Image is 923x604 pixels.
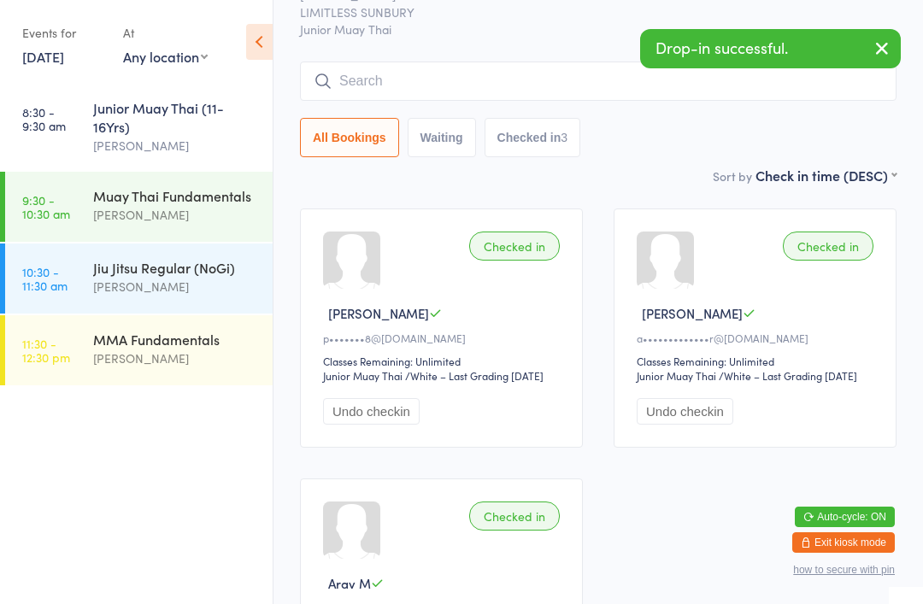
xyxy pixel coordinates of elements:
a: 9:30 -10:30 amMuay Thai Fundamentals[PERSON_NAME] [5,172,273,242]
div: At [123,19,208,47]
div: Any location [123,47,208,66]
a: 11:30 -12:30 pmMMA Fundamentals[PERSON_NAME] [5,315,273,385]
time: 11:30 - 12:30 pm [22,337,70,364]
a: 8:30 -9:30 amJunior Muay Thai (11-16Yrs)[PERSON_NAME] [5,84,273,170]
span: Arav M [328,574,371,592]
div: Checked in [783,232,873,261]
button: how to secure with pin [793,564,895,576]
div: Junior Muay Thai [637,368,716,383]
div: Classes Remaining: Unlimited [323,354,565,368]
div: MMA Fundamentals [93,330,258,349]
button: Auto-cycle: ON [795,507,895,527]
div: Junior Muay Thai [323,368,403,383]
button: Exit kiosk mode [792,532,895,553]
button: Undo checkin [637,398,733,425]
div: Muay Thai Fundamentals [93,186,258,205]
span: Junior Muay Thai [300,21,897,38]
div: a•••••••••••••r@[DOMAIN_NAME] [637,331,879,345]
div: p•••••••8@[DOMAIN_NAME] [323,331,565,345]
button: Checked in3 [485,118,581,157]
div: Checked in [469,232,560,261]
div: Drop-in successful. [640,29,901,68]
div: [PERSON_NAME] [93,136,258,155]
span: [PERSON_NAME] [642,304,743,322]
div: Checked in [469,501,560,531]
a: 10:30 -11:30 amJiu Jitsu Regular (NoGi)[PERSON_NAME] [5,243,273,314]
div: Classes Remaining: Unlimited [637,354,879,368]
input: Search [300,62,897,101]
div: Junior Muay Thai (11-16Yrs) [93,98,258,136]
button: Undo checkin [323,398,420,425]
span: / White – Last Grading [DATE] [719,368,857,383]
button: All Bookings [300,118,399,157]
time: 10:30 - 11:30 am [22,265,68,292]
div: [PERSON_NAME] [93,205,258,225]
div: 3 [561,131,567,144]
span: [PERSON_NAME] [328,304,429,322]
span: / White – Last Grading [DATE] [405,368,544,383]
a: [DATE] [22,47,64,66]
time: 9:30 - 10:30 am [22,193,70,220]
div: Jiu Jitsu Regular (NoGi) [93,258,258,277]
div: [PERSON_NAME] [93,349,258,368]
button: Waiting [408,118,476,157]
div: [PERSON_NAME] [93,277,258,296]
label: Sort by [713,167,752,185]
div: Check in time (DESC) [755,166,897,185]
div: Events for [22,19,106,47]
span: LIMITLESS SUNBURY [300,3,870,21]
time: 8:30 - 9:30 am [22,105,66,132]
